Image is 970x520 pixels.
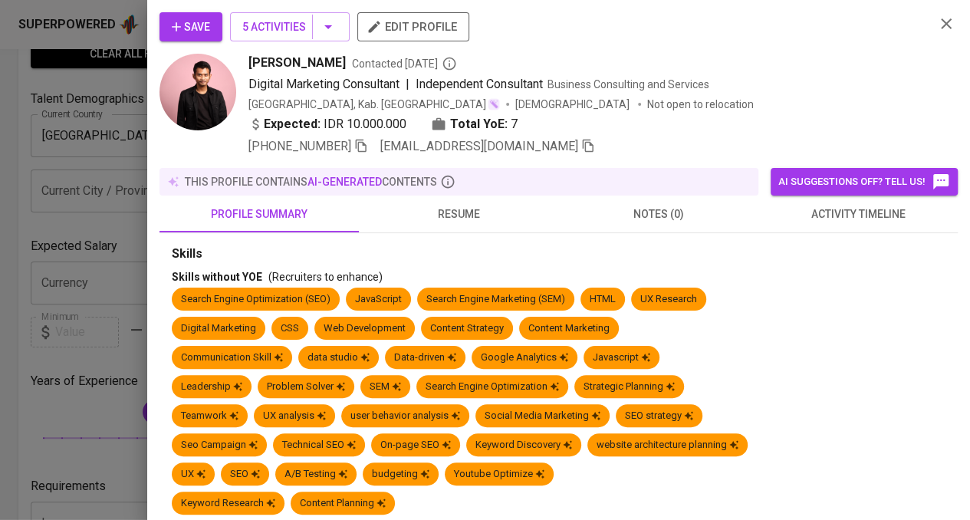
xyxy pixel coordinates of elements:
[450,115,508,133] b: Total YoE:
[597,438,738,453] div: website architecture planning
[248,97,500,112] div: [GEOGRAPHIC_DATA], Kab. [GEOGRAPHIC_DATA]
[640,292,697,307] div: UX Research
[300,496,386,511] div: Content Planning
[430,321,504,336] div: Content Strategy
[475,438,572,453] div: Keyword Discovery
[370,380,401,394] div: SEM
[185,174,437,189] p: this profile contains contents
[181,496,275,511] div: Keyword Research
[284,467,347,482] div: A/B Testing
[181,321,256,336] div: Digital Marketing
[181,351,283,365] div: Communication Skill
[416,77,543,91] span: Independent Consultant
[511,115,518,133] span: 7
[282,438,356,453] div: Technical SEO
[267,380,345,394] div: Problem Solver
[264,115,321,133] b: Expected:
[172,18,210,37] span: Save
[625,409,693,423] div: SEO strategy
[172,245,945,263] div: Skills
[454,467,544,482] div: Youtube Optimize
[263,409,326,423] div: UX analysis
[485,409,600,423] div: Social Media Marketing
[181,467,206,482] div: UX
[350,409,460,423] div: user behavior analysis
[380,438,451,453] div: On-page SEO
[307,176,382,188] span: AI-generated
[230,12,350,41] button: 5 Activities
[181,380,242,394] div: Leadership
[515,97,632,112] span: [DEMOGRAPHIC_DATA]
[778,173,950,191] span: AI suggestions off? Tell us!
[590,292,616,307] div: HTML
[357,12,469,41] button: edit profile
[324,321,406,336] div: Web Development
[281,321,299,336] div: CSS
[248,77,400,91] span: Digital Marketing Consultant
[159,12,222,41] button: Save
[584,380,675,394] div: Strategic Planning
[442,56,457,71] svg: By Jakarta recruiter
[268,271,383,283] span: (Recruiters to enhance)
[169,205,350,224] span: profile summary
[380,139,578,153] span: [EMAIL_ADDRESS][DOMAIN_NAME]
[488,98,500,110] img: magic_wand.svg
[357,20,469,32] a: edit profile
[547,78,709,91] span: Business Consulting and Services
[528,321,610,336] div: Content Marketing
[181,292,330,307] div: Search Engine Optimization (SEO)
[771,168,958,196] button: AI suggestions off? Tell us!
[181,409,238,423] div: Teamwork
[242,18,337,37] span: 5 Activities
[248,115,406,133] div: IDR 10.000.000
[248,139,351,153] span: [PHONE_NUMBER]
[372,467,429,482] div: budgeting
[181,438,258,453] div: Seo Campaign
[647,97,754,112] p: Not open to relocation
[248,54,346,72] span: [PERSON_NAME]
[370,17,457,37] span: edit profile
[172,271,262,283] span: Skills without YOE
[406,75,409,94] span: |
[368,205,549,224] span: resume
[230,467,260,482] div: SEO
[159,54,236,130] img: 1ba107adf72c79f6d006b1b9af7a8d3f.jpg
[355,292,402,307] div: JavaScript
[394,351,456,365] div: Data-driven
[426,292,565,307] div: Search Engine Marketing (SEM)
[593,351,650,365] div: Javascript
[352,56,457,71] span: Contacted [DATE]
[568,205,749,224] span: notes (0)
[307,351,370,365] div: data studio
[768,205,949,224] span: activity timeline
[481,351,568,365] div: Google Analytics
[426,380,559,394] div: Search Engine Optimization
